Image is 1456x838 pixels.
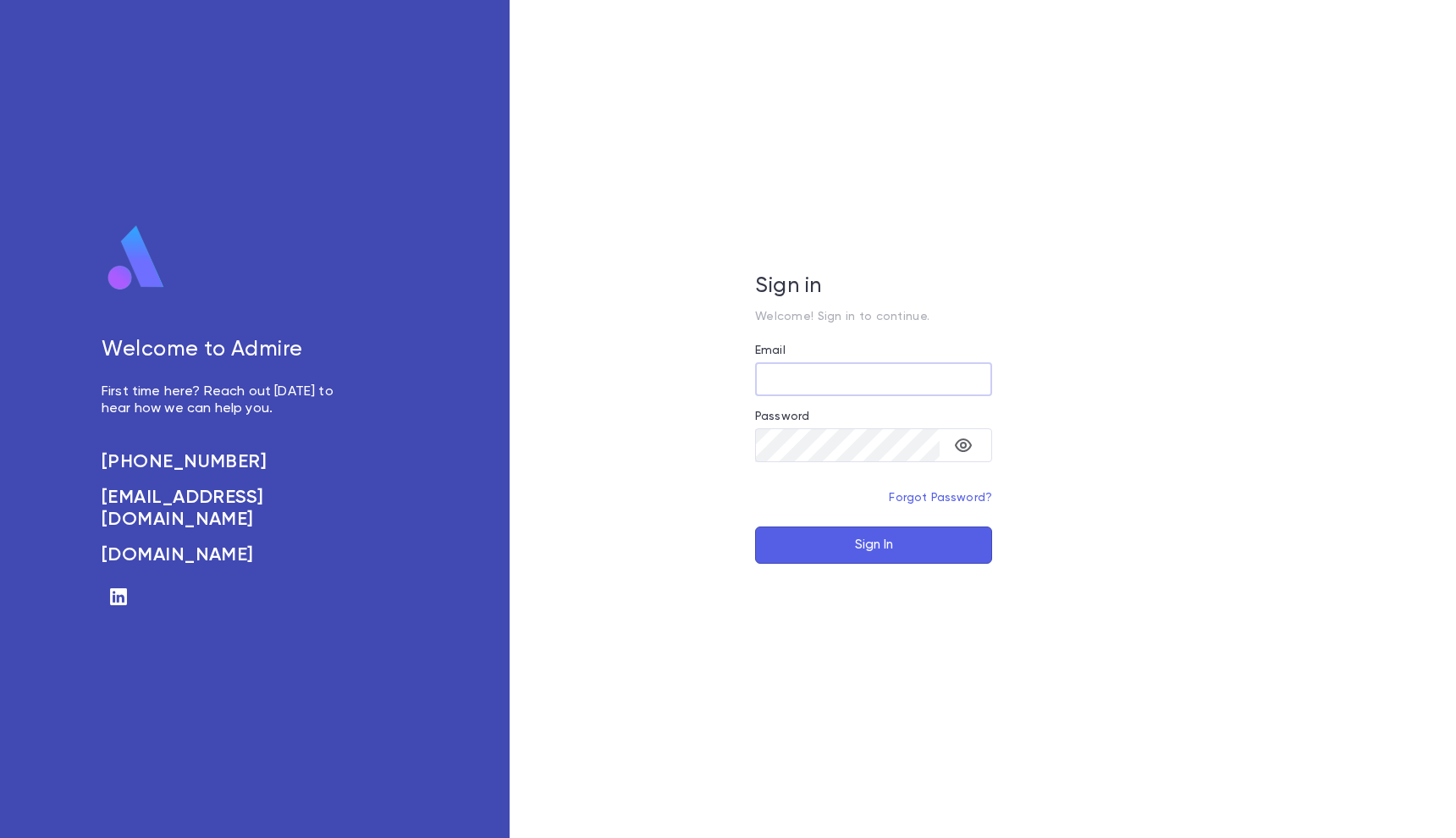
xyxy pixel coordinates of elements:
img: logo [102,224,171,292]
h5: Welcome to Admire [102,338,352,363]
p: First time here? Reach out [DATE] to hear how we can help you. [102,383,352,417]
a: [EMAIL_ADDRESS][DOMAIN_NAME] [102,487,352,531]
button: toggle password visibility [946,428,980,462]
a: [PHONE_NUMBER] [102,451,352,473]
h5: Sign in [755,274,992,300]
a: Forgot Password? [889,492,992,504]
button: Sign In [755,527,992,564]
p: Welcome! Sign in to continue. [755,310,992,323]
a: [DOMAIN_NAME] [102,544,352,566]
label: Password [755,410,809,423]
label: Email [755,344,786,357]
